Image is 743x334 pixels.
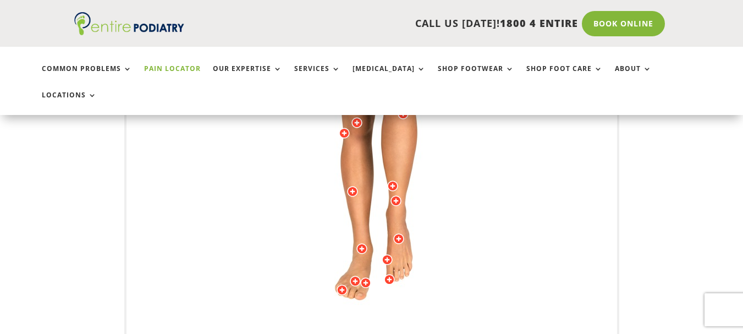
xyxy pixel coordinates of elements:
[294,65,340,89] a: Services
[500,17,578,30] span: 1800 4 ENTIRE
[438,65,514,89] a: Shop Footwear
[353,65,426,89] a: [MEDICAL_DATA]
[526,65,603,89] a: Shop Foot Care
[615,65,652,89] a: About
[210,17,578,31] p: CALL US [DATE]!
[42,91,97,115] a: Locations
[42,65,132,89] a: Common Problems
[74,26,184,37] a: Entire Podiatry
[144,65,201,89] a: Pain Locator
[213,65,282,89] a: Our Expertise
[582,11,665,36] a: Book Online
[74,12,184,35] img: logo (1)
